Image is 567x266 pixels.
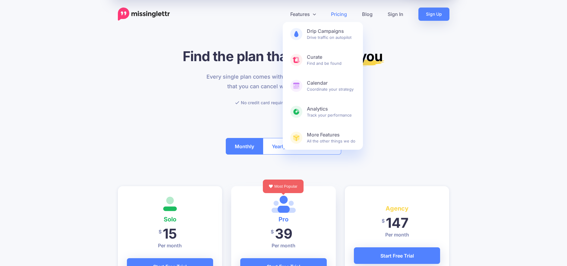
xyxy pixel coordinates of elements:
[307,80,355,92] span: Coordinate your strategy
[307,54,355,60] b: Curate
[307,132,355,138] b: More Features
[240,214,327,224] h4: Pro
[127,242,213,249] p: Per month
[354,8,380,21] a: Blog
[235,99,288,106] li: No credit card required
[203,72,364,91] p: Every single plan comes with a free trial and the guarantee that you can cancel whenever you need...
[283,22,363,46] a: Drip CampaignsDrive traffic on autopilot
[380,8,411,21] a: Sign In
[283,74,363,98] a: CalendarCoordinate your strategy
[307,28,355,40] span: Drive traffic on autopilot
[307,106,355,118] span: Track your performance
[307,132,355,144] span: All the other things we do
[118,8,170,21] a: Home
[354,247,440,264] a: Start Free Trial
[159,225,162,239] span: $
[307,80,355,86] b: Calendar
[271,225,274,239] span: $
[226,138,263,155] button: Monthly
[283,48,363,72] a: CurateFind and be found
[382,214,385,228] span: $
[118,48,449,64] h1: Find the plan that's
[283,100,363,124] a: AnalyticsTrack your performance
[283,126,363,150] a: More FeaturesAll the other things we do
[275,225,292,242] span: 39
[263,180,304,193] div: Most Popular
[283,22,363,150] div: Features
[323,8,354,21] a: Pricing
[307,54,355,66] span: Find and be found
[418,8,449,21] a: Sign Up
[163,225,177,242] span: 15
[354,204,440,213] h4: Agency
[240,242,327,249] p: Per month
[283,8,323,21] a: Features
[386,214,408,231] span: 147
[307,106,355,112] b: Analytics
[354,231,440,238] p: Per month
[307,28,355,34] b: Drip Campaigns
[127,214,213,224] h4: Solo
